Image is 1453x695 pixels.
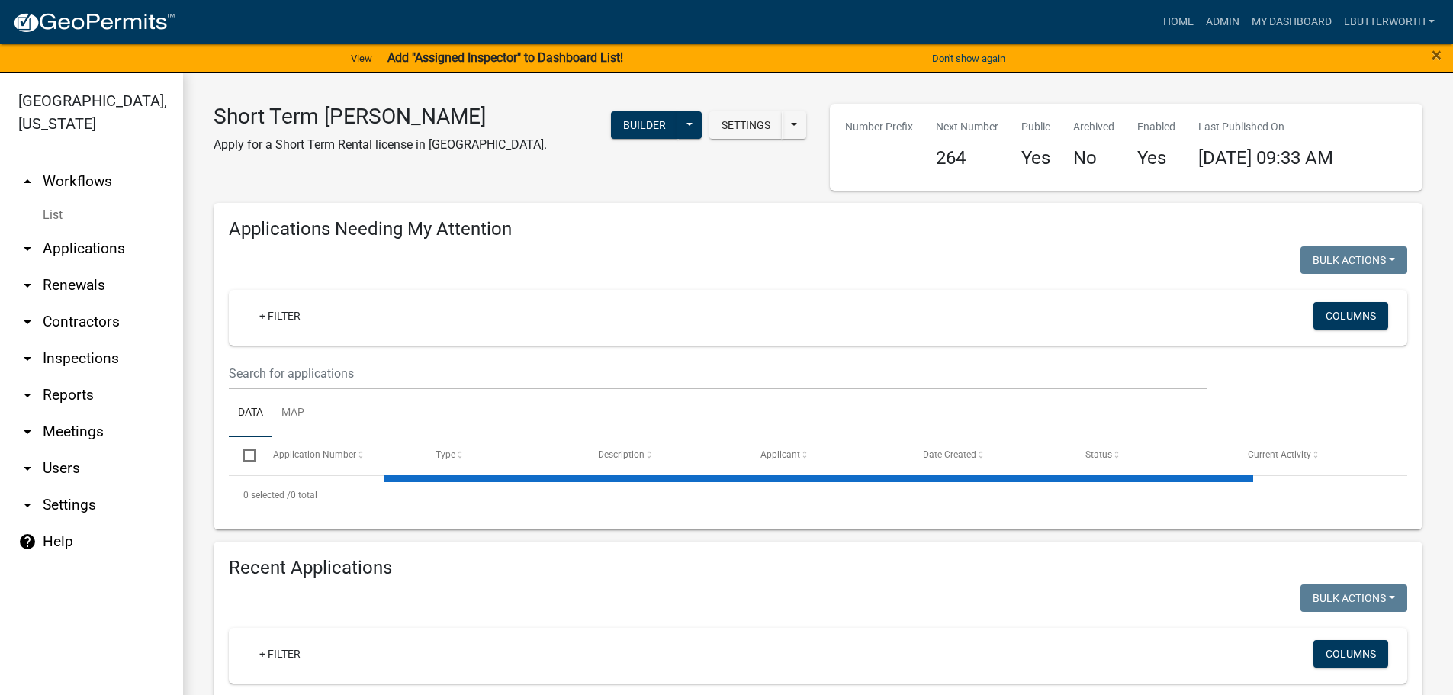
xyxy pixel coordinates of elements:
[243,490,291,500] span: 0 selected /
[436,449,455,460] span: Type
[1021,147,1050,169] h4: Yes
[420,437,583,474] datatable-header-cell: Type
[845,119,913,135] p: Number Prefix
[936,119,998,135] p: Next Number
[923,449,976,460] span: Date Created
[229,358,1207,389] input: Search for applications
[18,240,37,258] i: arrow_drop_down
[1313,640,1388,668] button: Columns
[1246,8,1338,37] a: My Dashboard
[229,476,1407,514] div: 0 total
[229,218,1407,240] h4: Applications Needing My Attention
[1432,46,1442,64] button: Close
[229,557,1407,579] h4: Recent Applications
[1338,8,1441,37] a: lbutterworth
[1233,437,1396,474] datatable-header-cell: Current Activity
[709,111,783,139] button: Settings
[387,50,623,65] strong: Add "Assigned Inspector" to Dashboard List!
[1137,147,1175,169] h4: Yes
[258,437,420,474] datatable-header-cell: Application Number
[273,449,356,460] span: Application Number
[926,46,1011,71] button: Don't show again
[18,349,37,368] i: arrow_drop_down
[908,437,1071,474] datatable-header-cell: Date Created
[760,449,800,460] span: Applicant
[1198,147,1333,169] span: [DATE] 09:33 AM
[247,640,313,668] a: + Filter
[18,313,37,331] i: arrow_drop_down
[18,386,37,404] i: arrow_drop_down
[1200,8,1246,37] a: Admin
[345,46,378,71] a: View
[229,437,258,474] datatable-header-cell: Select
[1198,119,1333,135] p: Last Published On
[1300,246,1407,274] button: Bulk Actions
[1248,449,1311,460] span: Current Activity
[936,147,998,169] h4: 264
[1073,119,1114,135] p: Archived
[1071,437,1233,474] datatable-header-cell: Status
[1432,44,1442,66] span: ×
[229,389,272,438] a: Data
[18,276,37,294] i: arrow_drop_down
[1300,584,1407,612] button: Bulk Actions
[18,533,37,551] i: help
[214,104,547,130] h3: Short Term [PERSON_NAME]
[1137,119,1175,135] p: Enabled
[18,423,37,441] i: arrow_drop_down
[18,459,37,478] i: arrow_drop_down
[247,302,313,330] a: + Filter
[1021,119,1050,135] p: Public
[598,449,645,460] span: Description
[583,437,746,474] datatable-header-cell: Description
[1085,449,1112,460] span: Status
[214,136,547,154] p: Apply for a Short Term Rental license in [GEOGRAPHIC_DATA].
[746,437,908,474] datatable-header-cell: Applicant
[1073,147,1114,169] h4: No
[1313,302,1388,330] button: Columns
[1157,8,1200,37] a: Home
[611,111,678,139] button: Builder
[272,389,313,438] a: Map
[18,496,37,514] i: arrow_drop_down
[18,172,37,191] i: arrow_drop_up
